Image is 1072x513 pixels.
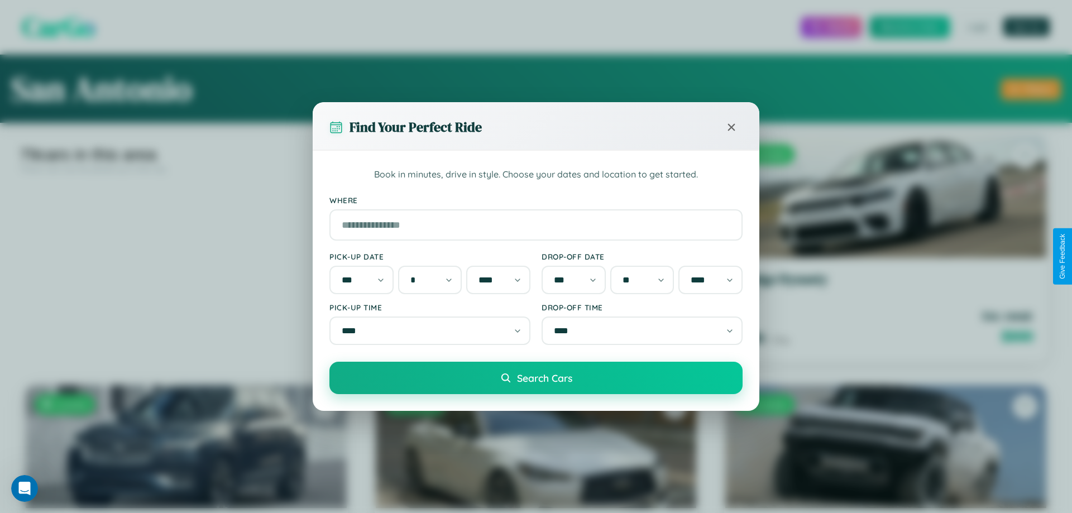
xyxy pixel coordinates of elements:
button: Search Cars [329,362,743,394]
label: Drop-off Time [542,303,743,312]
p: Book in minutes, drive in style. Choose your dates and location to get started. [329,167,743,182]
label: Where [329,195,743,205]
label: Pick-up Date [329,252,530,261]
h3: Find Your Perfect Ride [350,118,482,136]
label: Pick-up Time [329,303,530,312]
label: Drop-off Date [542,252,743,261]
span: Search Cars [517,372,572,384]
